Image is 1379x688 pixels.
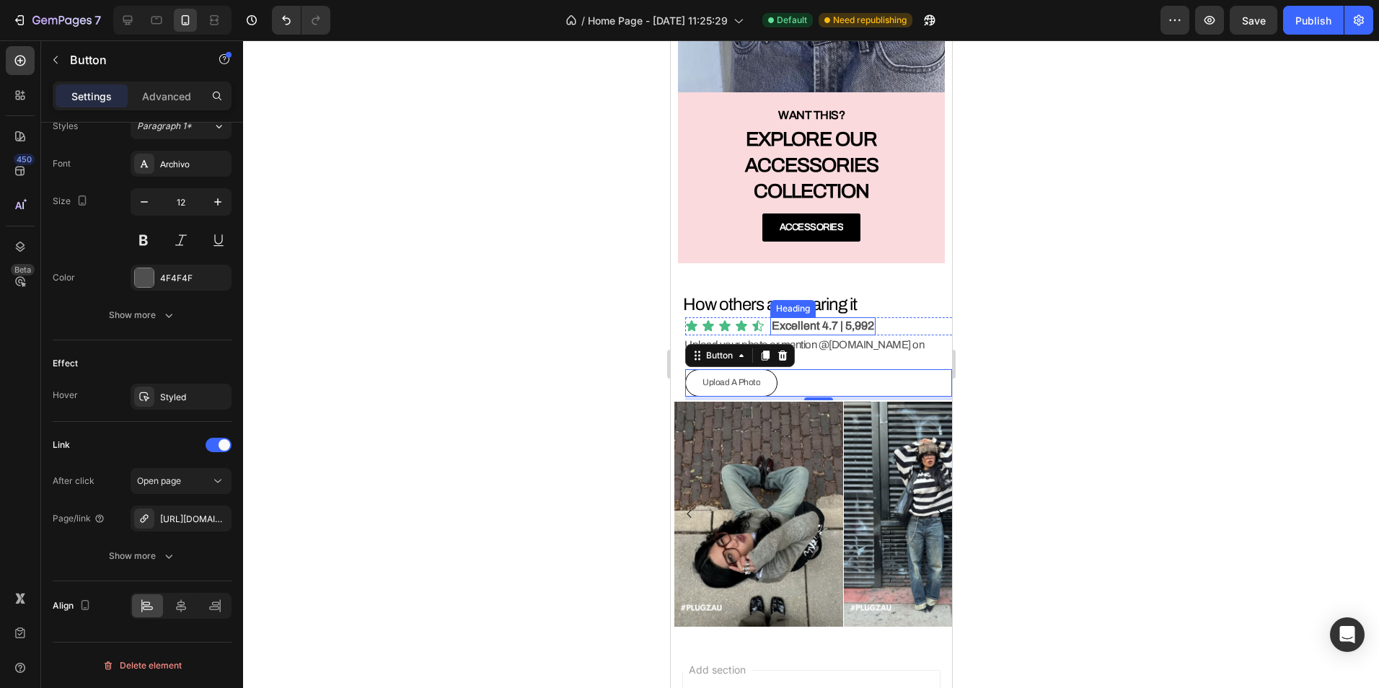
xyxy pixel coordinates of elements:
[94,12,101,29] p: 7
[53,438,70,451] div: Link
[160,158,228,171] div: Archivo
[777,14,807,27] span: Default
[1295,13,1331,28] div: Publish
[6,6,107,35] button: 7
[142,89,191,104] p: Advanced
[1330,617,1365,652] div: Open Intercom Messenger
[1242,14,1266,27] span: Save
[137,120,192,133] span: Paragraph 1*
[53,596,94,616] div: Align
[160,272,228,285] div: 4F4F4F
[671,40,952,688] iframe: Design area
[53,157,71,170] div: Font
[160,391,228,404] div: Styled
[258,462,281,485] button: Carousel Next Arrow
[53,271,75,284] div: Color
[53,543,232,569] button: Show more
[581,13,585,28] span: /
[160,513,228,526] div: [URL][DOMAIN_NAME][DOMAIN_NAME]
[53,475,94,488] div: After click
[53,192,91,211] div: Size
[14,154,35,165] div: 450
[12,622,81,637] span: Add section
[173,361,342,586] img: Latest fashion trends Comfortable clothes Breathable fabric Stylish outfits Teen fashion Young ad...
[833,14,907,27] span: Need republishing
[173,361,342,586] a: STREETWEAR CLOTHING BRAND
[70,51,193,69] p: Button
[102,657,182,674] div: Delete element
[272,6,330,35] div: Undo/Redo
[131,468,232,494] button: Open page
[53,512,105,525] div: Page/link
[53,120,78,133] div: Styles
[137,475,181,486] span: Open page
[53,302,232,328] button: Show more
[53,389,78,402] div: Hover
[109,308,176,322] div: Show more
[71,89,112,104] p: Settings
[131,113,232,139] button: Paragraph 1*
[1230,6,1277,35] button: Save
[11,264,35,275] div: Beta
[1283,6,1344,35] button: Publish
[588,13,728,28] span: Home Page - [DATE] 11:25:29
[53,654,232,677] button: Delete element
[53,357,78,370] div: Effect
[109,549,176,563] div: Show more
